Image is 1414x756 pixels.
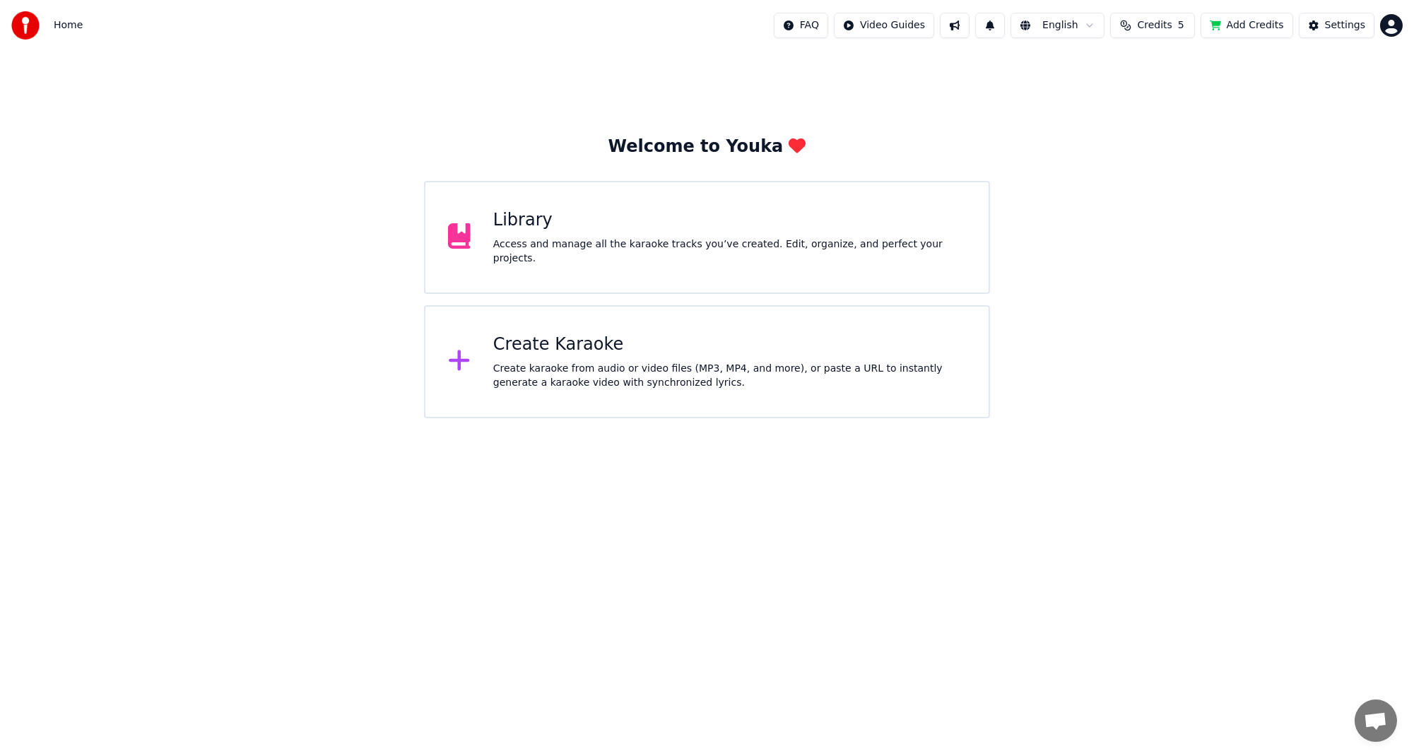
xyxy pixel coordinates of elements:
button: Credits5 [1110,13,1195,38]
div: Settings [1325,18,1365,33]
button: Video Guides [834,13,934,38]
div: Create Karaoke [493,333,966,356]
button: Settings [1299,13,1374,38]
button: FAQ [774,13,828,38]
span: Credits [1137,18,1172,33]
span: Home [54,18,83,33]
button: Add Credits [1201,13,1293,38]
img: youka [11,11,40,40]
div: Create karaoke from audio or video files (MP3, MP4, and more), or paste a URL to instantly genera... [493,362,966,390]
span: 5 [1178,18,1184,33]
nav: breadcrumb [54,18,83,33]
div: Access and manage all the karaoke tracks you’ve created. Edit, organize, and perfect your projects. [493,237,966,266]
a: Open chat [1355,699,1397,742]
div: Welcome to Youka [608,136,806,158]
div: Library [493,209,966,232]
